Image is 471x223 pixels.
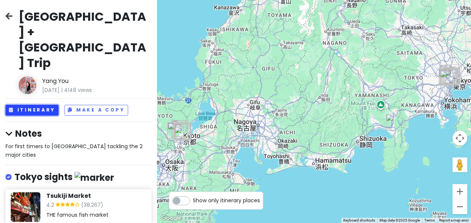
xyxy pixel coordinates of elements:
div: Imperial Palace [442,67,459,83]
button: Make a Copy [64,105,128,116]
div: Yasaka Shrine [175,123,191,140]
span: | [61,86,63,94]
div: Tsukiji Market [444,69,460,85]
div: Fushimi Inari Taisha [174,126,191,143]
div: Okochi Sanso Garden [167,122,184,139]
span: For first timers to [GEOGRAPHIC_DATA] tackling the 2 major cities [6,143,144,158]
span: Yang You [42,76,151,86]
h6: Tsukiji Market [46,192,91,200]
span: (38,267) [81,201,103,210]
div: Pizzakaya [441,69,457,85]
div: Tenryuji Temple [168,122,184,139]
div: Hamarikyu Gardens [443,69,460,85]
div: Morita Washi [174,123,190,140]
div: Ginza [444,68,460,84]
div: Yebisu Garden Place [440,70,456,87]
div: THE famous fish market [46,212,146,218]
div: Tokyo Tower [442,69,458,86]
div: Ueno Onshi Park [444,64,460,81]
button: Map camera controls [452,131,467,146]
div: Kenninji [174,124,191,140]
div: Hachikō Memorial Statue [439,69,455,86]
div: Kōdaiji Temple [175,124,191,140]
div: Kiyomizu-dera [175,124,191,140]
button: Zoom out [452,199,467,214]
div: Arashiyama Yoshimura [168,123,184,139]
div: Bistro Shiru-be [441,69,457,85]
h2: [GEOGRAPHIC_DATA] + [GEOGRAPHIC_DATA] Trip [19,9,151,70]
div: Daitoku-ji [173,120,189,136]
img: Google [159,213,183,223]
div: Kushikura [174,123,190,139]
button: Drag Pegman onto the map to open Street View [452,157,467,172]
div: Ichiran Shibuya [439,69,455,85]
a: Open this area in Google Maps (opens a new window) [159,213,183,223]
div: Han No Daidokoro [439,69,455,85]
div: 思い出横丁 [439,66,455,83]
span: Show only itinerary places [193,196,260,204]
button: Keyboard shortcuts [343,218,375,223]
button: Zoom in [452,184,467,199]
h4: Notes [6,128,151,139]
button: Itinerary [6,105,59,116]
a: Report a map error [439,218,469,222]
img: Place [11,192,40,222]
div: Kitchen Street [444,67,460,83]
img: Author [19,76,36,94]
h4: Tokyo sights [14,171,114,183]
div: Ganso Unayoshi [386,114,402,130]
div: Chion-in [175,123,191,139]
span: [DATE] 4148 views [42,86,151,94]
div: Tokyo Station [444,67,460,84]
div: Meiji Jingu [439,68,455,84]
div: KYOTO GOGYO 五行 Ramen [174,123,190,139]
div: Kinkaku-ji [171,120,188,137]
div: 京とうふ藤野本店/ TOFU CAFE FUJINO [172,122,188,138]
div: No name ramen shop [174,123,190,139]
span: 4.2 [46,201,56,210]
img: marker [74,172,114,183]
div: Kaneko Hannosuke [444,67,460,83]
a: Terms (opens in new tab) [424,218,435,222]
span: Map data ©2025 Google [380,218,420,222]
div: Sensō-ji [445,64,462,81]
